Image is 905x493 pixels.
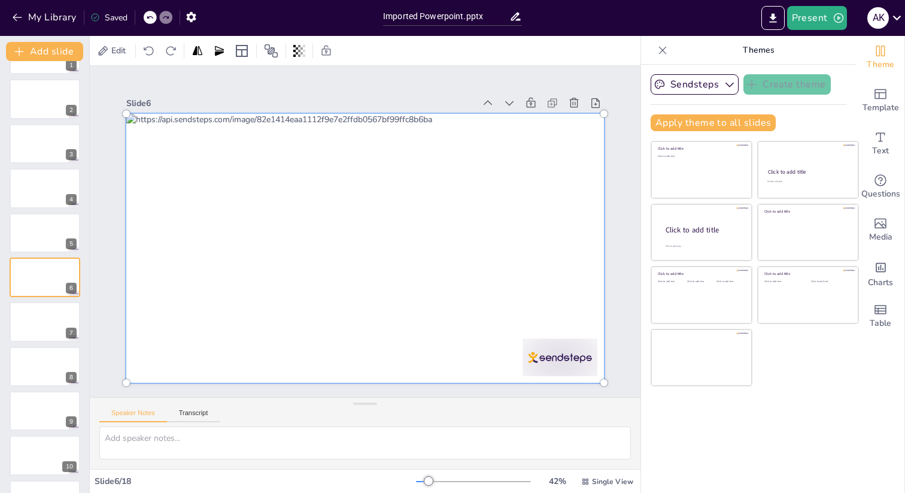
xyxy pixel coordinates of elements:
div: 9 [66,416,77,427]
div: 5 [10,213,80,253]
div: 2 [66,105,77,116]
div: 7 [10,302,80,341]
div: Saved [90,12,127,23]
div: Click to add body [666,244,741,247]
div: Add text boxes [857,122,904,165]
div: Click to add title [658,271,743,276]
div: 10 [62,461,77,472]
span: Charts [868,276,893,289]
button: Transcript [167,409,220,422]
div: Click to add text [658,155,743,158]
div: Click to add text [687,280,714,283]
button: Add slide [6,42,83,61]
span: Position [264,44,278,58]
button: Export to PowerPoint [761,6,785,30]
div: 7 [66,328,77,338]
div: Click to add title [666,225,742,235]
div: 1 [66,60,77,71]
div: Add a table [857,295,904,338]
div: Click to add title [658,146,743,151]
div: 4 [66,194,77,205]
div: Click to add text [767,180,847,183]
div: Click to add text [811,280,849,283]
div: Layout [232,41,251,61]
span: Edit [109,45,128,56]
div: Click to add text [658,280,685,283]
span: Template [863,101,899,114]
span: Text [872,144,889,158]
div: Slide 6 / 18 [95,476,416,487]
div: 10 [10,435,80,475]
div: Add charts and graphs [857,252,904,295]
div: 8 [66,372,77,383]
div: 5 [66,238,77,249]
p: Themes [672,36,845,65]
span: Single View [592,477,633,486]
div: 3 [10,124,80,164]
div: Click to add text [716,280,743,283]
div: Add ready made slides [857,79,904,122]
div: 3 [66,149,77,160]
span: Theme [867,58,894,71]
button: Speaker Notes [99,409,167,422]
div: Get real-time input from your audience [857,165,904,208]
button: Create theme [743,74,831,95]
div: 8 [10,347,80,386]
button: Sendsteps [651,74,739,95]
div: A K [867,7,889,29]
div: Click to add title [768,168,848,176]
div: 42 % [543,476,572,487]
span: Questions [861,187,900,201]
button: Apply theme to all slides [651,114,776,131]
div: Click to add text [764,280,802,283]
span: Media [869,231,892,244]
button: My Library [9,8,81,27]
div: Click to add title [764,209,850,214]
div: 6 [66,283,77,294]
input: Insert title [383,8,509,25]
div: 2 [10,79,80,119]
div: Click to add title [764,271,850,276]
span: Table [870,317,891,330]
div: 4 [10,168,80,208]
button: A K [867,6,889,30]
div: Change the overall theme [857,36,904,79]
div: Add images, graphics, shapes or video [857,208,904,252]
div: 9 [10,391,80,431]
button: Present [787,6,847,30]
div: 6 [10,258,80,297]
